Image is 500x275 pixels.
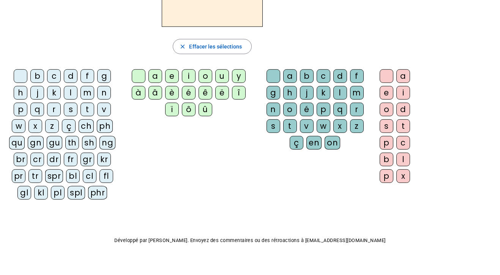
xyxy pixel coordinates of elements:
div: s [64,103,77,116]
div: t [396,119,410,133]
div: c [396,136,410,150]
div: t [80,103,94,116]
div: kr [97,153,111,166]
div: on [325,136,340,150]
div: r [350,103,364,116]
div: u [215,69,229,83]
div: a [396,69,410,83]
div: è [165,86,179,100]
div: w [12,119,25,133]
div: gr [80,153,94,166]
div: z [45,119,59,133]
div: ph [97,119,113,133]
div: spl [68,186,85,200]
div: d [64,69,77,83]
div: z [350,119,364,133]
div: p [14,103,27,116]
div: c [317,69,330,83]
div: î [232,86,246,100]
div: br [14,153,27,166]
div: l [333,86,347,100]
div: x [333,119,347,133]
div: û [199,103,212,116]
div: ç [290,136,303,150]
div: o [199,69,212,83]
div: p [380,136,393,150]
div: t [283,119,297,133]
div: en [306,136,322,150]
div: e [380,86,393,100]
div: qu [9,136,25,150]
div: ê [199,86,212,100]
div: sh [82,136,96,150]
div: tr [28,169,42,183]
div: k [317,86,330,100]
div: spr [45,169,63,183]
div: q [30,103,44,116]
div: d [333,69,347,83]
div: x [396,169,410,183]
div: j [30,86,44,100]
div: s [267,119,280,133]
div: dr [47,153,61,166]
div: q [333,103,347,116]
div: m [80,86,94,100]
div: cl [83,169,96,183]
div: y [232,69,246,83]
div: p [317,103,330,116]
div: k [47,86,61,100]
div: n [267,103,280,116]
div: h [14,86,27,100]
div: o [283,103,297,116]
div: b [300,69,314,83]
div: v [300,119,314,133]
div: fr [64,153,77,166]
div: h [283,86,297,100]
div: é [300,103,314,116]
div: n [97,86,111,100]
div: ë [215,86,229,100]
div: th [65,136,79,150]
button: Effacer les sélections [173,39,251,54]
div: ç [62,119,76,133]
div: ï [165,103,179,116]
div: f [350,69,364,83]
div: v [97,103,111,116]
div: i [396,86,410,100]
div: gn [28,136,44,150]
div: fl [99,169,113,183]
div: gu [47,136,62,150]
div: a [148,69,162,83]
div: cr [30,153,44,166]
div: m [350,86,364,100]
div: l [64,86,77,100]
div: gl [17,186,31,200]
div: ô [182,103,196,116]
div: à [132,86,145,100]
span: Effacer les sélections [189,42,242,51]
div: o [380,103,393,116]
div: j [300,86,314,100]
div: pl [51,186,65,200]
div: w [317,119,330,133]
div: d [396,103,410,116]
div: b [380,153,393,166]
div: i [182,69,196,83]
div: c [47,69,61,83]
div: a [283,69,297,83]
div: r [47,103,61,116]
mat-icon: close [179,43,186,50]
div: x [28,119,42,133]
div: g [267,86,280,100]
div: f [80,69,94,83]
div: é [182,86,196,100]
div: phr [88,186,107,200]
div: pr [12,169,25,183]
div: g [97,69,111,83]
p: Développé par [PERSON_NAME]. Envoyez des commentaires ou des rétroactions à [EMAIL_ADDRESS][DOMAI... [6,236,494,245]
div: ch [79,119,94,133]
div: s [380,119,393,133]
div: kl [34,186,48,200]
div: b [30,69,44,83]
div: p [380,169,393,183]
